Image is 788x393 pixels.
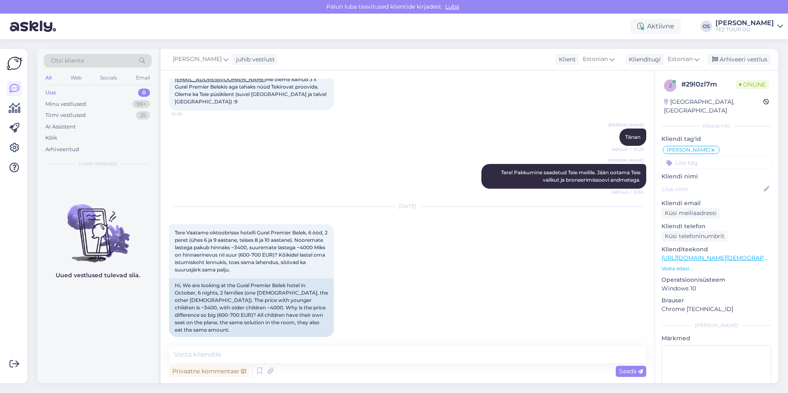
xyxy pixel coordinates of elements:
[715,20,774,26] div: [PERSON_NAME]
[51,56,84,65] span: Otsi kliente
[134,73,152,83] div: Email
[661,199,772,208] p: Kliendi email
[45,89,56,97] div: Uus
[608,122,644,128] span: [PERSON_NAME]
[662,185,762,194] input: Lisa nimi
[443,3,462,10] span: Luba
[661,305,772,313] p: Chrome [TECHNICAL_ID]
[715,26,774,33] div: TEZ TOUR OÜ
[45,111,86,119] div: Tiimi vestlused
[37,189,158,264] img: No chats
[608,157,644,164] span: [PERSON_NAME]
[169,366,249,377] div: Privaatne kommentaar
[631,19,681,34] div: Aktiivne
[233,55,275,64] div: juhib vestlust
[501,169,642,183] span: Tere! Pakkumine saadetud Teie meilile. Jään ootama Teie valikut ja broneerimissoovi andmetega.
[7,56,22,71] img: Askly Logo
[79,160,117,167] span: Uued vestlused
[175,229,329,273] span: Tere Vaatame oktoobrisse hotelli Gural Premier Belek, 6 ööd, 2 peret (ühes 6 ja 9 aastane, teises...
[736,80,769,89] span: Online
[45,134,57,142] div: Kõik
[661,231,728,242] div: Küsi telefoninumbrit
[661,157,772,169] input: Lisa tag
[44,73,53,83] div: All
[661,172,772,181] p: Kliendi nimi
[56,271,140,280] p: Uued vestlused tulevad siia.
[661,284,772,293] p: Windows 10
[171,337,202,344] span: 12:59
[98,73,119,83] div: Socials
[173,55,222,64] span: [PERSON_NAME]
[661,322,772,329] div: [PERSON_NAME]
[132,100,150,108] div: 99+
[45,100,86,108] div: Minu vestlused
[661,276,772,284] p: Operatsioonisüsteem
[169,203,646,210] div: [DATE]
[667,147,710,152] span: [PERSON_NAME]
[556,55,576,64] div: Klient
[661,245,772,254] p: Klienditeekond
[612,189,644,195] span: Nähtud ✓ 12:50
[69,73,83,83] div: Web
[661,208,720,219] div: Küsi meiliaadressi
[661,122,772,130] div: Kliendi info
[169,278,334,337] div: Hi, We are looking at the Gural Premier Belek hotel in October, 6 nights, 2 families (one [DEMOGR...
[664,98,763,115] div: [GEOGRAPHIC_DATA], [GEOGRAPHIC_DATA]
[681,80,736,89] div: # 29l0zl7m
[626,55,661,64] div: Klienditugi
[171,111,202,117] span: 10:28
[612,146,644,152] span: Nähtud ✓ 10:29
[583,55,608,64] span: Estonian
[45,123,76,131] div: AI Assistent
[661,135,772,143] p: Kliendi tag'id
[707,54,771,65] div: Arhiveeri vestlus
[661,334,772,343] p: Märkmed
[45,145,79,154] div: Arhiveeritud
[619,367,643,375] span: Saada
[661,265,772,272] p: Vaata edasi ...
[136,111,150,119] div: 25
[138,89,150,97] div: 0
[661,222,772,231] p: Kliendi telefon
[669,82,672,89] span: 2
[661,296,772,305] p: Brauser
[715,20,783,33] a: [PERSON_NAME]TEZ TOUR OÜ
[175,76,266,82] a: [EMAIL_ADDRESS][DOMAIN_NAME]
[701,21,712,32] div: OS
[625,134,640,140] span: Tänan
[668,55,693,64] span: Estonian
